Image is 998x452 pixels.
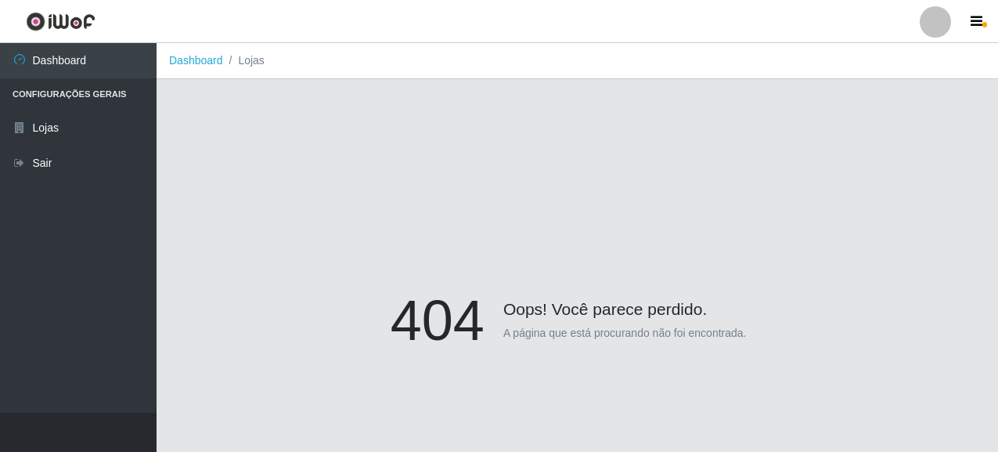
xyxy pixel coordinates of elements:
a: Dashboard [169,54,223,67]
li: Lojas [223,52,265,69]
img: CoreUI Logo [26,12,95,31]
h4: Oops! Você parece perdido. [391,287,765,319]
h1: 404 [391,287,485,354]
nav: breadcrumb [157,43,998,79]
p: A página que está procurando não foi encontrada. [503,325,747,342]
